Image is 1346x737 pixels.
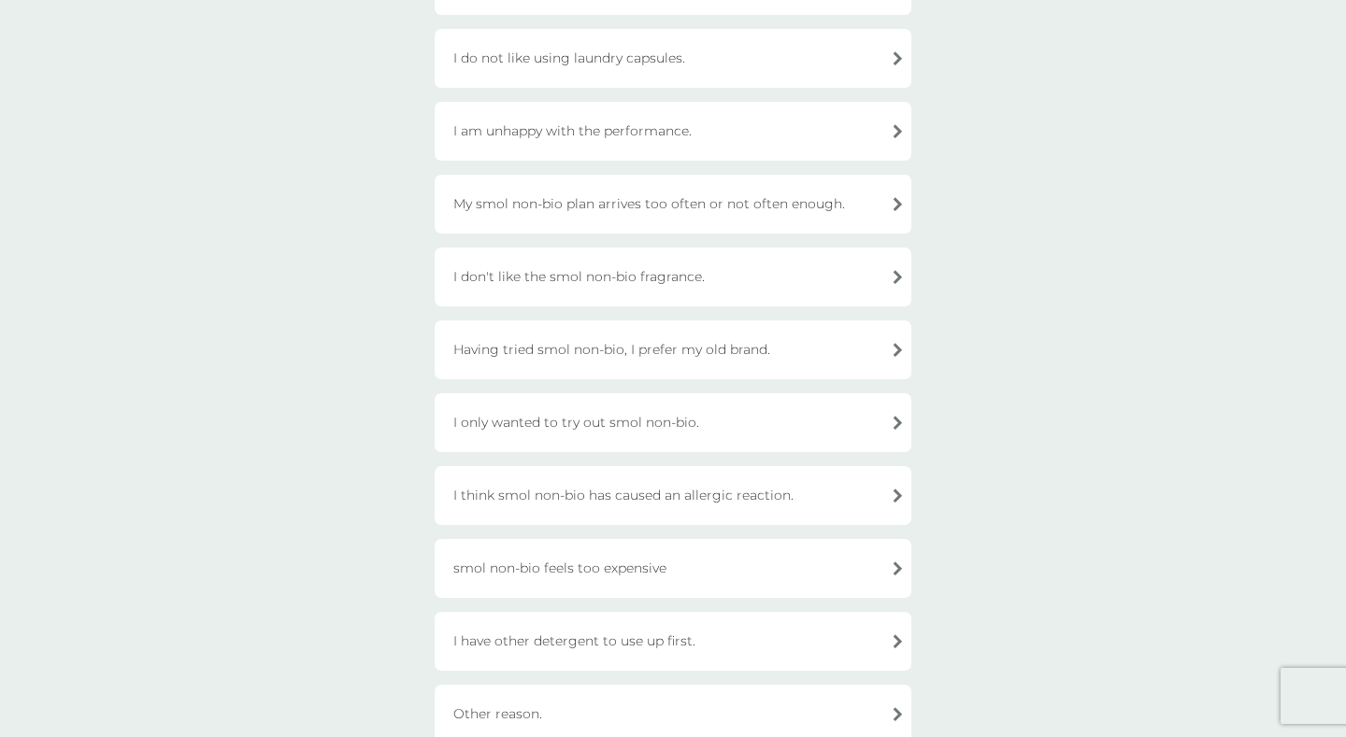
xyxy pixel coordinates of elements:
[435,29,911,88] div: I do not like using laundry capsules.
[435,393,911,452] div: I only wanted to try out smol non-bio.
[435,175,911,234] div: My smol non-bio plan arrives too often or not often enough.
[435,466,911,525] div: I think smol non-bio has caused an allergic reaction.
[435,320,911,379] div: Having tried smol non-bio, I prefer my old brand.
[435,612,911,671] div: I have other detergent to use up first.
[435,102,911,161] div: I am unhappy with the performance.
[435,539,911,598] div: smol non-bio feels too expensive
[435,248,911,306] div: I don't like the smol non-bio fragrance.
